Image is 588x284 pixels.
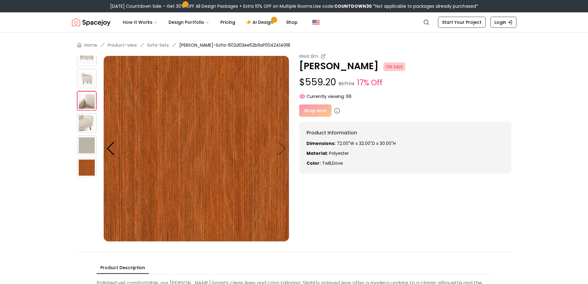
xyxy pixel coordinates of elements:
[322,160,332,166] span: twill ,
[339,81,355,87] small: $671.04
[299,61,511,72] p: [PERSON_NAME]
[72,16,111,28] a: Spacejoy
[110,3,478,9] div: [DATE] Countdown Sale – Get 30% OFF All Design Packages + Extra 10% OFF on Multiple Rooms.
[179,42,290,48] span: [PERSON_NAME]-Sofa-602d03ee52b9af0042414918
[164,16,214,28] button: Design Portfolio
[438,17,486,28] a: Start Your Project
[72,12,516,32] nav: Global
[77,158,97,177] img: https://storage.googleapis.com/spacejoy-main/assets/602d03ee52b9af0042414918/product_1_fi6a1gcejmih
[118,16,302,28] nav: Main
[77,135,97,155] img: https://storage.googleapis.com/spacejoy-main/assets/602d03ee52b9af0042414918/product_0_1fpgnm8j9cm2
[490,17,516,28] a: Login
[313,3,372,9] span: Use code:
[97,262,149,274] button: Product Description
[215,16,240,28] a: Pricing
[307,129,504,137] h6: Product Information
[147,42,169,48] a: Sofa-Sets
[307,93,345,100] span: Currently viewing:
[77,91,97,111] img: https://storage.googleapis.com/spacejoy-main/assets/602d03ee52b9af0042414918/product_3_mkmg1c836lj
[372,3,478,9] span: *Not applicable to packages already purchased*
[84,42,97,48] a: Home
[332,160,343,166] span: dove
[307,140,336,146] strong: Dimensions:
[299,53,318,59] small: West Elm
[383,62,405,71] span: ON SALE
[72,16,111,28] img: Spacejoy Logo
[77,69,97,88] img: https://storage.googleapis.com/spacejoy-main/assets/602d03ee52b9af0042414918/product_2_hg7pkbcej0k
[307,140,504,146] p: 72.00"W x 32.00"D x 30.00"H
[329,150,349,156] span: polyester
[77,113,97,133] img: https://storage.googleapis.com/spacejoy-main/assets/602d03ee52b9af0042414918/product_4_e66fdphecfef
[77,46,97,66] img: https://storage.googleapis.com/spacejoy-main/assets/602d03ee52b9af0042414918/product_1_3mm49lcic4gn
[241,16,280,28] a: AI Design
[357,77,382,88] small: 17% Off
[299,77,511,88] p: $559.20
[103,56,289,242] img: https://storage.googleapis.com/spacejoy-main/assets/602d03ee52b9af0042414918/product_1_fi6a1gcejmih
[346,93,352,100] span: 66
[108,42,137,48] a: Product-view
[334,3,372,9] b: COUNTDOWN30
[77,42,511,48] nav: breadcrumb
[307,150,328,156] strong: Material:
[312,19,320,26] img: United States
[307,160,321,166] strong: Color:
[281,16,302,28] a: Shop
[118,16,162,28] button: How It Works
